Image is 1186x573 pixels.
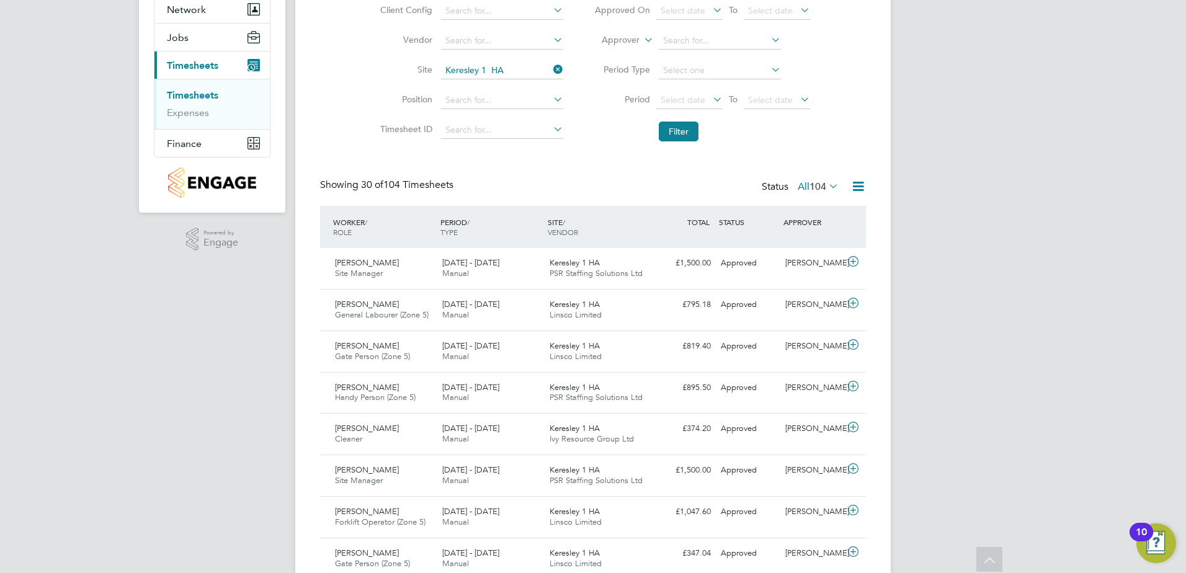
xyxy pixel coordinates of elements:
span: Engage [203,238,238,248]
div: Approved [716,378,780,398]
span: Linsco Limited [550,351,602,362]
span: Linsco Limited [550,517,602,527]
span: [DATE] - [DATE] [442,464,499,475]
span: Site Manager [335,268,383,278]
span: General Labourer (Zone 5) [335,309,429,320]
div: £374.20 [651,419,716,439]
span: Keresley 1 HA [550,299,600,309]
span: [PERSON_NAME] [335,464,399,475]
span: [DATE] - [DATE] [442,506,499,517]
span: ROLE [333,227,352,237]
input: Search for... [441,62,563,79]
label: Approver [584,34,640,47]
div: PERIOD [437,211,545,243]
span: Timesheets [167,60,218,71]
span: / [365,217,367,227]
div: £347.04 [651,543,716,564]
span: / [467,217,470,227]
span: [PERSON_NAME] [335,382,399,393]
div: Timesheets [154,79,270,129]
span: Cleaner [335,433,362,444]
div: Approved [716,295,780,315]
div: STATUS [716,211,780,233]
span: Keresley 1 HA [550,340,600,351]
input: Search for... [659,32,781,50]
span: Manual [442,558,469,569]
span: Site Manager [335,475,383,486]
div: £1,047.60 [651,502,716,522]
span: VENDOR [548,227,578,237]
span: Select date [748,5,793,16]
span: Handy Person (Zone 5) [335,392,416,402]
button: Finance [154,130,270,157]
span: 104 [809,180,826,193]
div: APPROVER [780,211,845,233]
div: £819.40 [651,336,716,357]
span: Manual [442,517,469,527]
label: Timesheet ID [377,123,432,135]
a: Expenses [167,107,209,118]
span: PSR Staffing Solutions Ltd [550,392,643,402]
span: Keresley 1 HA [550,464,600,475]
span: [DATE] - [DATE] [442,299,499,309]
input: Search for... [441,122,563,139]
div: SITE [545,211,652,243]
div: [PERSON_NAME] [780,502,845,522]
label: Position [377,94,432,105]
div: [PERSON_NAME] [780,460,845,481]
span: Finance [167,138,202,149]
img: countryside-properties-logo-retina.png [168,167,256,198]
div: [PERSON_NAME] [780,336,845,357]
span: Keresley 1 HA [550,548,600,558]
button: Open Resource Center, 10 new notifications [1136,523,1176,563]
input: Select one [659,62,781,79]
div: Approved [716,502,780,522]
input: Search for... [441,92,563,109]
span: Manual [442,392,469,402]
label: Period [594,94,650,105]
div: [PERSON_NAME] [780,378,845,398]
span: Jobs [167,32,189,43]
span: [PERSON_NAME] [335,423,399,433]
span: Manual [442,475,469,486]
span: [PERSON_NAME] [335,340,399,351]
div: [PERSON_NAME] [780,543,845,564]
label: Vendor [377,34,432,45]
span: [DATE] - [DATE] [442,340,499,351]
span: [PERSON_NAME] [335,299,399,309]
span: 104 Timesheets [361,179,453,191]
div: [PERSON_NAME] [780,253,845,273]
label: Period Type [594,64,650,75]
span: Manual [442,268,469,278]
span: Linsco Limited [550,309,602,320]
div: Approved [716,336,780,357]
button: Jobs [154,24,270,51]
span: Select date [661,5,705,16]
div: £895.50 [651,378,716,398]
div: Approved [716,460,780,481]
span: [PERSON_NAME] [335,257,399,268]
span: / [563,217,565,227]
span: Manual [442,351,469,362]
button: Filter [659,122,698,141]
div: £1,500.00 [651,253,716,273]
span: Forklift Operator (Zone 5) [335,517,426,527]
span: Select date [748,94,793,105]
span: PSR Staffing Solutions Ltd [550,475,643,486]
a: Powered byEngage [186,228,239,251]
span: 30 of [361,179,383,191]
div: Approved [716,419,780,439]
button: Timesheets [154,51,270,79]
span: PSR Staffing Solutions Ltd [550,268,643,278]
span: Powered by [203,228,238,238]
div: WORKER [330,211,437,243]
a: Timesheets [167,89,218,101]
span: [DATE] - [DATE] [442,548,499,558]
span: Keresley 1 HA [550,423,600,433]
div: £795.18 [651,295,716,315]
div: Approved [716,253,780,273]
label: Approved On [594,4,650,16]
span: Gate Person (Zone 5) [335,351,410,362]
span: Select date [661,94,705,105]
span: Keresley 1 HA [550,382,600,393]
